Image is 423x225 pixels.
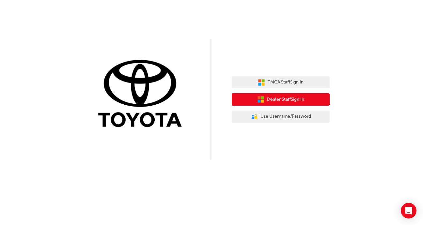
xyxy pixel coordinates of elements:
[232,93,330,106] button: Dealer StaffSign In
[267,96,304,103] span: Dealer Staff Sign In
[232,76,330,89] button: TMCA StaffSign In
[401,203,416,218] div: Open Intercom Messenger
[93,58,191,130] img: Trak
[232,111,330,123] button: Use Username/Password
[260,113,311,120] span: Use Username/Password
[268,79,304,86] span: TMCA Staff Sign In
